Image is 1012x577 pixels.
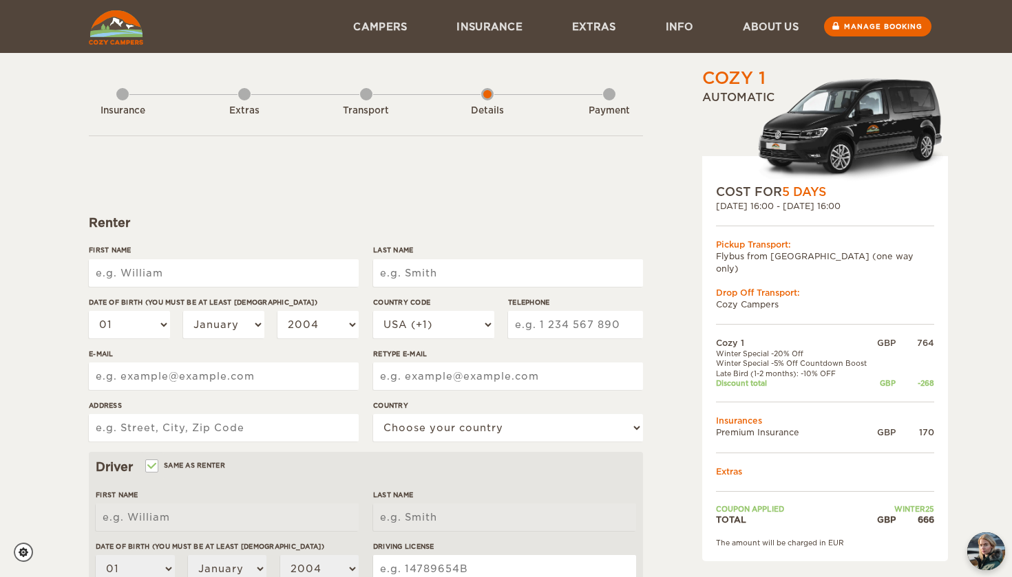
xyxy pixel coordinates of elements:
[89,245,359,255] label: First Name
[716,538,934,547] div: The amount will be charged in EUR
[716,250,934,274] td: Flybus from [GEOGRAPHIC_DATA] (one way only)
[874,504,934,514] td: WINTER25
[373,245,643,255] label: Last Name
[373,503,636,531] input: e.g. Smith
[14,543,42,562] a: Cookie settings
[96,541,359,552] label: Date of birth (You must be at least [DEMOGRAPHIC_DATA])
[716,466,934,477] td: Extras
[716,358,874,368] td: Winter Special -5% Off Countdown Boost
[782,185,826,199] span: 5 Days
[508,311,643,338] input: e.g. 1 234 567 890
[328,105,404,118] div: Transport
[716,426,874,438] td: Premium Insurance
[373,400,643,411] label: Country
[716,239,934,250] div: Pickup Transport:
[874,337,896,349] div: GBP
[716,349,874,358] td: Winter Special -20% Off
[896,378,934,388] div: -268
[508,297,643,307] label: Telephone
[89,259,359,287] input: e.g. William
[89,400,359,411] label: Address
[96,503,359,531] input: e.g. William
[757,78,948,184] img: Volkswagen-Caddy-MaxiCrew_.png
[874,514,896,525] div: GBP
[450,105,525,118] div: Details
[89,362,359,390] input: e.g. example@example.com
[147,463,156,472] input: Same as renter
[89,215,643,231] div: Renter
[89,349,359,359] label: E-mail
[716,415,934,426] td: Insurances
[373,259,643,287] input: e.g. Smith
[147,459,225,472] label: Same as renter
[716,369,874,378] td: Late Bird (1-2 months): -10% OFF
[571,105,647,118] div: Payment
[85,105,160,118] div: Insurance
[96,490,359,500] label: First Name
[373,490,636,500] label: Last Name
[96,459,636,475] div: Driver
[967,532,1005,570] button: chat-button
[716,287,934,298] div: Drop Off Transport:
[89,414,359,442] input: e.g. Street, City, Zip Code
[702,90,948,184] div: Automatic
[716,514,874,525] td: TOTAL
[874,378,896,388] div: GBP
[716,378,874,388] td: Discount total
[874,426,896,438] div: GBP
[373,349,643,359] label: Retype E-mail
[716,504,874,514] td: Coupon applied
[373,362,643,390] input: e.g. example@example.com
[716,337,874,349] td: Cozy 1
[207,105,282,118] div: Extras
[373,297,494,307] label: Country Code
[896,337,934,349] div: 764
[716,298,934,310] td: Cozy Campers
[967,532,1005,570] img: Freyja at Cozy Campers
[89,297,359,307] label: Date of birth (You must be at least [DEMOGRAPHIC_DATA])
[896,514,934,525] div: 666
[716,184,934,200] div: COST FOR
[702,67,766,90] div: Cozy 1
[896,426,934,438] div: 170
[373,541,636,552] label: Driving License
[824,17,931,36] a: Manage booking
[716,200,934,212] div: [DATE] 16:00 - [DATE] 16:00
[89,10,143,45] img: Cozy Campers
